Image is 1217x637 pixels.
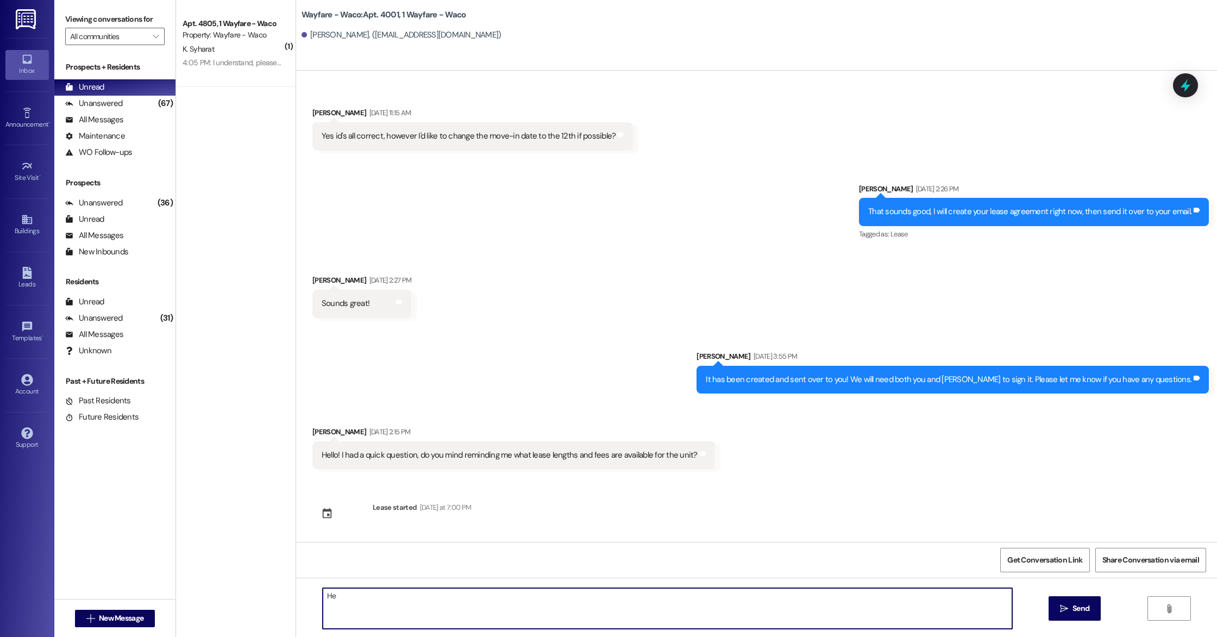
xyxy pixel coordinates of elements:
[302,9,466,21] b: Wayfare - Waco: Apt. 4001, 1 Wayfare - Waco
[751,351,798,362] div: [DATE] 3:55 PM
[42,333,43,340] span: •
[75,610,155,627] button: New Message
[367,426,411,438] div: [DATE] 2:15 PM
[1095,548,1206,572] button: Share Conversation via email
[54,177,175,189] div: Prospects
[5,424,49,453] a: Support
[5,210,49,240] a: Buildings
[1000,548,1089,572] button: Get Conversation Link
[323,588,1012,629] textarea: Hell
[312,274,411,290] div: [PERSON_NAME]
[158,310,175,327] div: (31)
[65,313,123,324] div: Unanswered
[312,107,633,122] div: [PERSON_NAME]
[65,98,123,109] div: Unanswered
[367,274,412,286] div: [DATE] 2:27 PM
[65,345,111,357] div: Unknown
[65,230,123,241] div: All Messages
[65,246,128,258] div: New Inbounds
[65,11,165,28] label: Viewing conversations for
[868,206,1191,217] div: That sounds good, I will create your lease agreement right now, then send it over to your email.
[322,298,369,309] div: Sounds great!
[183,58,321,67] div: 4:05 PM: I understand, please give me a call
[65,82,104,93] div: Unread
[183,29,283,41] div: Property: Wayfare - Waco
[706,374,1191,385] div: It has been created and sent over to you! We will need both you and [PERSON_NAME] to sign it. Ple...
[302,29,501,41] div: [PERSON_NAME]. ([EMAIL_ADDRESS][DOMAIN_NAME])
[5,264,49,293] a: Leads
[890,229,908,239] span: Lease
[428,62,445,71] span: Lease
[322,449,698,461] div: Hello! I had a quick question, do you mind reminding me what lease lengths and fees are available...
[65,197,123,209] div: Unanswered
[65,296,104,308] div: Unread
[48,119,50,127] span: •
[65,147,132,158] div: WO Follow-ups
[697,351,1209,366] div: [PERSON_NAME]
[65,395,131,407] div: Past Residents
[367,107,411,118] div: [DATE] 11:15 AM
[1165,604,1173,613] i: 
[859,183,1209,198] div: [PERSON_NAME]
[54,376,175,387] div: Past + Future Residents
[859,226,1209,242] div: Tagged as:
[5,157,49,186] a: Site Visit •
[86,614,95,623] i: 
[70,28,147,45] input: All communities
[417,502,472,513] div: [DATE] at 7:00 PM
[322,130,616,142] div: Yes id's all correct, however I'd like to change the move-in date to the 12th if possible?
[373,502,417,513] div: Lease started
[65,214,104,225] div: Unread
[16,9,38,29] img: ResiDesk Logo
[54,276,175,288] div: Residents
[54,61,175,73] div: Prospects + Residents
[155,95,175,112] div: (67)
[312,426,715,441] div: [PERSON_NAME]
[65,411,139,423] div: Future Residents
[183,18,283,29] div: Apt. 4805, 1 Wayfare - Waco
[5,50,49,79] a: Inbox
[1072,603,1089,614] span: Send
[65,130,125,142] div: Maintenance
[913,183,959,195] div: [DATE] 2:26 PM
[183,44,214,54] span: K. Syharat
[1060,604,1068,613] i: 
[5,317,49,347] a: Templates •
[65,114,123,126] div: All Messages
[1102,554,1199,566] span: Share Conversation via email
[39,172,41,180] span: •
[65,329,123,340] div: All Messages
[1049,596,1101,621] button: Send
[1007,554,1082,566] span: Get Conversation Link
[153,32,159,41] i: 
[99,613,143,624] span: New Message
[5,371,49,400] a: Account
[155,195,175,211] div: (36)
